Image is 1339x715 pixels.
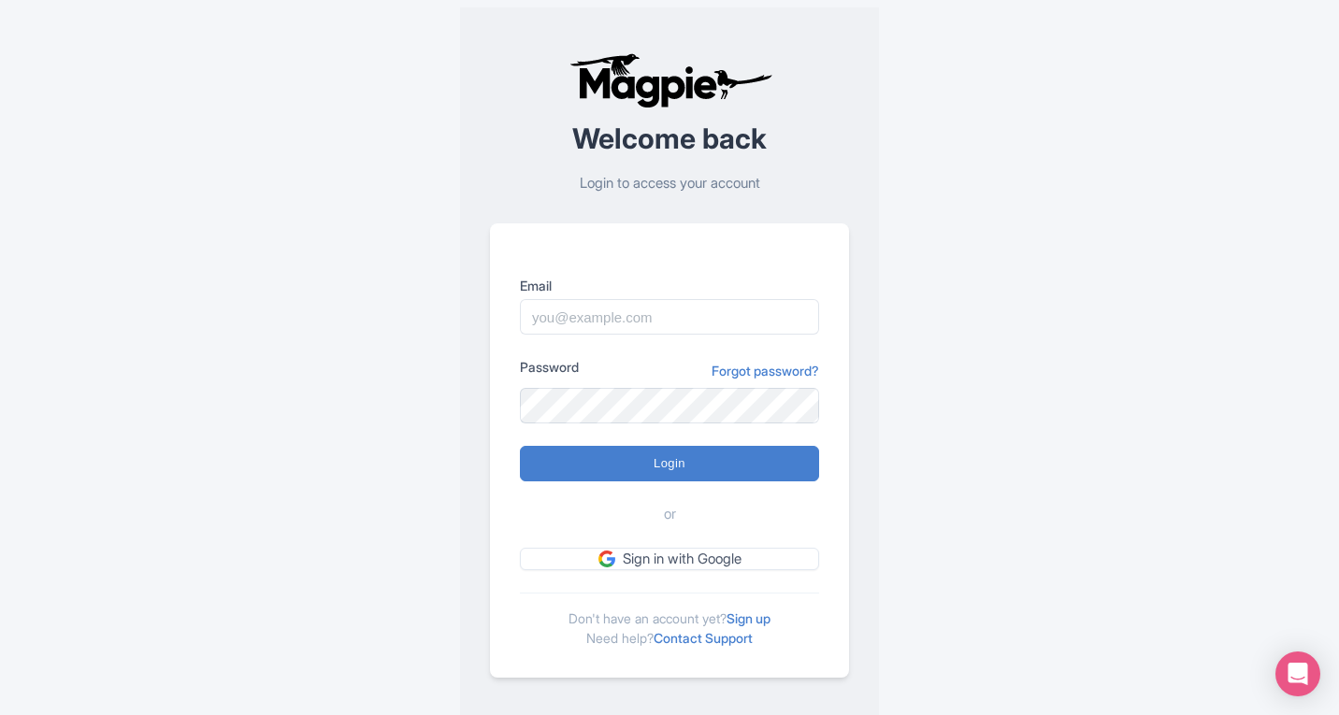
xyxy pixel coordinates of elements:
[727,610,770,626] a: Sign up
[712,361,819,380] a: Forgot password?
[520,446,819,481] input: Login
[520,593,819,648] div: Don't have an account yet? Need help?
[520,276,819,295] label: Email
[490,173,849,194] p: Login to access your account
[490,123,849,154] h2: Welcome back
[520,357,579,377] label: Password
[520,299,819,335] input: you@example.com
[654,630,753,646] a: Contact Support
[565,52,775,108] img: logo-ab69f6fb50320c5b225c76a69d11143b.png
[1275,651,1320,696] div: Open Intercom Messenger
[598,551,615,567] img: google.svg
[664,504,676,525] span: or
[520,548,819,571] a: Sign in with Google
